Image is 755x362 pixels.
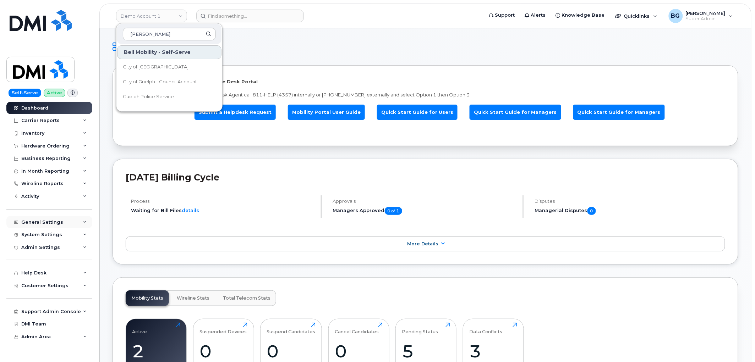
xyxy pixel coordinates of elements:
div: 0 [267,341,316,362]
a: City of [GEOGRAPHIC_DATA] [117,60,221,74]
div: Data Conflicts [469,323,503,334]
div: Suspend Candidates [267,323,316,334]
div: Bell Mobility - Self-Serve [117,45,221,59]
span: 0 of 1 [385,207,402,215]
div: Pending Status [402,323,438,334]
a: Quick Start Guide for Managers [470,105,561,120]
a: Quick Start Guide for Users [377,105,458,120]
div: 0 [199,341,247,362]
span: 0 [587,207,596,215]
div: 5 [402,341,450,362]
a: Guelph Police Service [117,90,221,104]
div: 0 [335,341,383,362]
h4: Approvals [333,199,517,204]
div: 3 [469,341,517,362]
a: Mobility Portal User Guide [288,105,365,120]
span: Guelph Police Service [123,93,174,100]
span: City of [GEOGRAPHIC_DATA] [123,63,188,71]
a: City of Guelph - Council Account [117,75,221,89]
div: Suspended Devices [199,323,247,334]
h4: Disputes [535,199,725,204]
a: details [182,207,199,213]
p: To speak with a Mobile Device Service Desk Agent call 811-HELP (4357) internally or [PHONE_NUMBER... [126,91,725,98]
span: Wireline Stats [177,295,209,301]
div: Active [132,323,147,334]
h5: Managers Approved [333,207,517,215]
a: Quick Start Guide for Managers [573,105,665,120]
span: Total Telecom Stats [223,295,270,301]
a: Submit a Helpdesk Request [195,105,276,120]
div: Cancel Candidates [335,323,379,334]
input: Search [123,28,216,40]
span: City of Guelph - Council Account [123,78,197,85]
h5: Managerial Disputes [535,207,725,215]
span: More Details [407,241,439,246]
h4: Process [131,199,315,204]
p: Welcome to the Mobile Device Service Desk Portal [126,78,725,85]
h2: [DATE] Billing Cycle [126,172,725,183]
li: Waiting for Bill Files [131,207,315,214]
div: 2 [132,341,180,362]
